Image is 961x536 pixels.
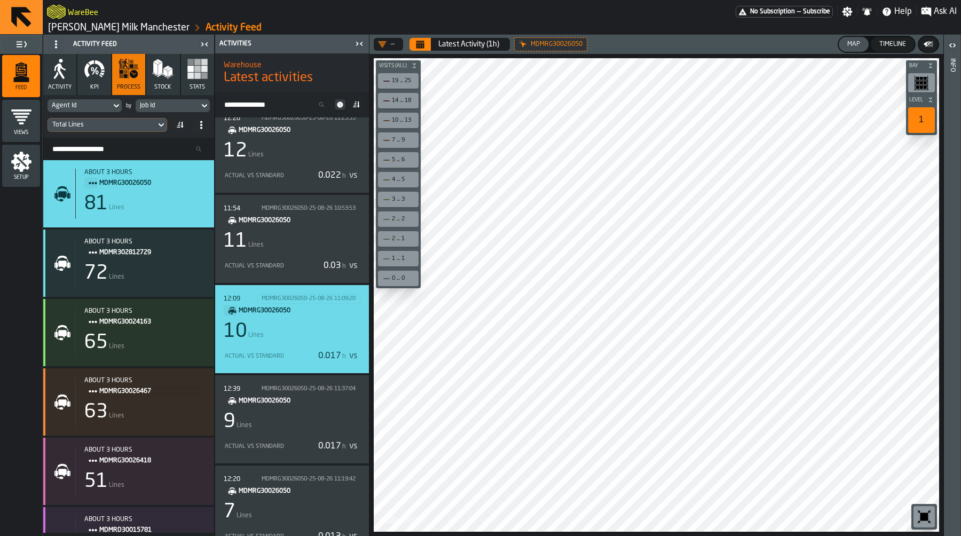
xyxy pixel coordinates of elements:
[2,55,40,98] li: menu Feed
[224,443,290,450] div: Actual vs Standard
[750,8,795,15] span: No Subscription
[378,40,395,49] div: DropdownMenuValue-
[68,6,98,17] h2: Sub Title
[224,474,360,497] div: Title
[916,508,933,525] svg: Reset zoom and position
[239,124,352,136] span: MDMRG30026050
[262,385,356,392] div: MDMRG30026050-25-08-26 11:37:04
[197,38,212,51] label: button-toggle-Close me
[262,476,356,483] div: MDMRG30026050-25-08-26 11:19:42
[43,230,214,297] div: stat-
[224,231,247,252] div: 11
[206,22,262,34] a: link-to-/wh/i/b09612b5-e9f1-4a3a-b0a4-784729d61419/feed/0549eee4-c428-441c-8388-bb36cec72d2b
[217,40,352,48] div: Activities
[911,504,937,530] div: button-toolbar-undefined
[934,5,957,18] span: Ask AI
[117,84,140,91] span: process
[239,305,352,317] span: MDMRG30026050
[215,53,369,92] div: title-Latest activities
[380,115,416,126] div: 10 ... 13
[352,37,367,50] label: button-toggle-Close me
[224,294,360,304] div: Start: 8/26/2025, 12:09:56 PM - End: 8/26/2025, 12:16:02 PM
[248,151,264,159] span: Lines
[224,474,360,484] div: Start: 8/26/2025, 12:20:24 PM - End: 8/26/2025, 12:23:46 PM
[84,401,108,423] div: 63
[438,40,499,49] div: Latest Activity (1h)
[48,99,122,112] div: DropdownMenuValue-agentId
[376,249,421,269] div: button-toolbar-undefined
[224,476,255,483] div: 12:20
[376,130,421,150] div: button-toolbar-undefined
[380,273,416,284] div: 0 ... 0
[262,115,356,122] div: MDMRG30026050-25-08-26 11:25:33
[84,238,206,258] div: Title
[262,295,356,302] div: MDMRG30026050-25-08-26 11:09:20
[262,205,356,212] div: MDMRG30026050-25-08-26 10:53:53
[84,308,206,328] div: Title
[376,60,421,71] button: button-
[84,238,206,246] div: about 3 hours
[342,443,346,451] span: h
[392,196,415,203] div: 3 ... 3
[380,95,416,106] div: 14 ... 18
[349,352,357,360] span: vs
[376,209,421,229] div: button-toolbar-undefined
[126,103,131,109] div: by
[84,238,206,246] div: Start: 8/26/2025, 12:12:08 PM - End: 8/26/2025, 12:40:49 PM
[109,273,124,281] span: Lines
[376,111,421,130] div: button-toolbar-undefined
[84,446,206,454] div: about 3 hours
[224,113,360,123] div: Start: 8/26/2025, 12:26:13 PM - End: 8/26/2025, 12:28:54 PM
[43,368,214,436] div: stat-
[906,94,937,105] button: button-
[224,256,360,274] div: StatList-item-Actual vs Standard
[224,385,255,393] div: 12:39
[239,395,352,407] span: MDMRG30026050
[84,516,206,536] div: Title
[224,205,255,212] div: 11:54
[84,446,206,454] div: Start: 8/26/2025, 11:44:29 AM - End: 8/26/2025, 12:43:18 PM
[2,85,40,91] span: Feed
[376,190,421,209] div: button-toolbar-undefined
[224,437,360,455] div: StatList-item-Actual vs Standard
[215,35,369,53] header: Activities
[2,37,40,52] label: button-toggle-Toggle Full Menu
[392,137,415,144] div: 7 ... 9
[215,195,369,283] div: stat-
[224,384,360,394] div: Start: 8/26/2025, 12:39:02 PM - End: 8/26/2025, 12:42:38 PM
[52,102,107,109] div: DropdownMenuValue-agentId
[43,160,214,227] div: stat-
[45,36,197,53] div: Activity Feed
[374,38,403,51] div: DropdownMenuValue-
[224,384,360,407] div: Title
[84,169,206,176] div: about 3 hours
[906,60,937,71] button: button-
[224,172,290,179] div: Actual vs Standard
[48,118,167,132] div: DropdownMenuValue-eventsCount
[84,377,206,397] div: Title
[392,216,415,223] div: 2 ... 2
[224,203,360,226] div: Title
[84,471,108,492] div: 51
[90,84,99,91] span: KPI
[84,446,206,467] div: Title
[377,63,409,69] span: Visits (All)
[906,71,937,94] div: button-toolbar-undefined
[237,512,252,519] span: Lines
[224,113,360,136] div: Title
[908,107,935,133] div: 1
[843,41,864,48] div: Map
[917,5,961,18] label: button-toggle-Ask AI
[248,241,264,249] span: Lines
[376,508,436,530] a: logo-header
[342,172,346,180] span: h
[797,8,801,15] span: —
[519,40,527,49] div: Hide filter
[109,482,124,489] span: Lines
[949,56,956,533] div: Info
[84,377,206,384] div: Start: 8/26/2025, 11:43:29 AM - End: 8/26/2025, 12:43:25 PM
[224,294,360,317] div: Title
[409,38,431,51] button: Select date range Select date range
